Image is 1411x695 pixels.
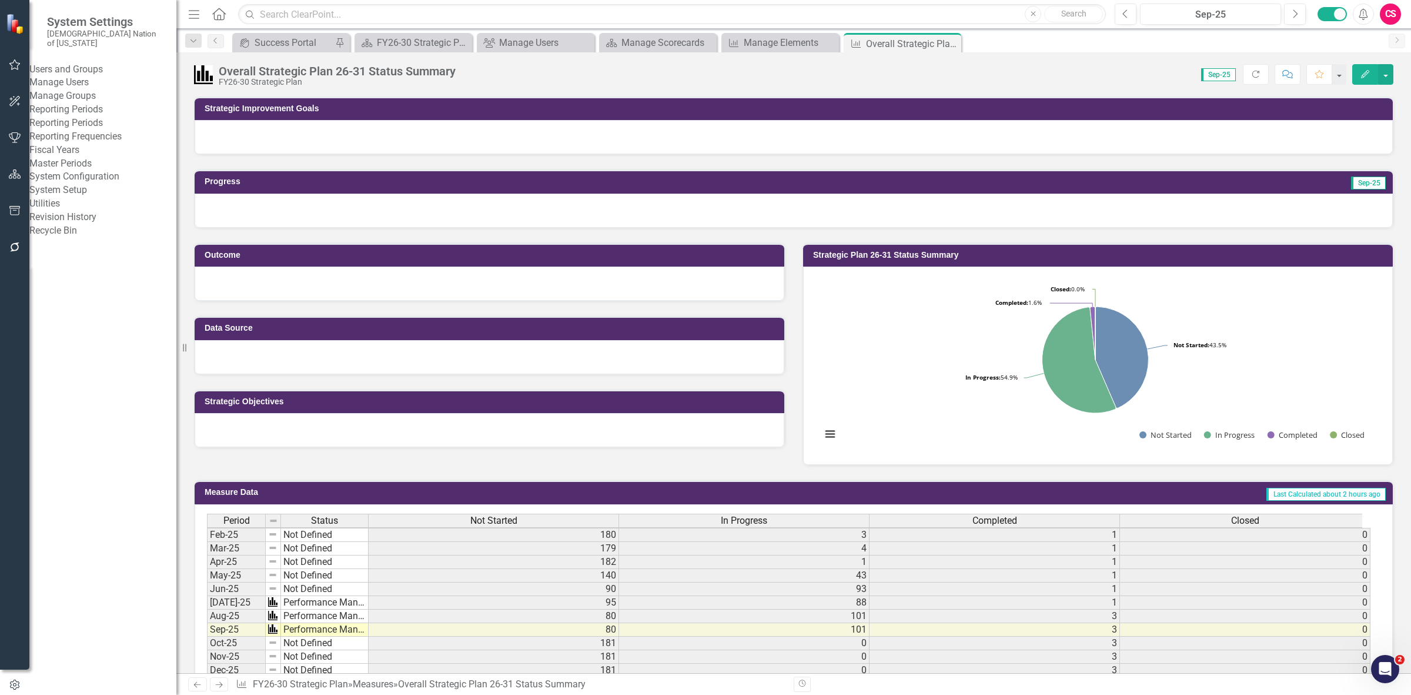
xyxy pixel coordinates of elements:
div: Success Portal [255,35,332,50]
td: 0 [1120,623,1370,637]
td: 1 [870,583,1120,596]
tspan: Closed: [1051,285,1071,293]
td: 0 [1120,556,1370,569]
img: Tm0czyi0d3z6KbMvzUvpfTW2q1jaz45CuN2C4x9rtfABtMFvAAn+ByuUVLYSwAAAABJRU5ErkJggg== [268,597,277,607]
div: FY26-30 Strategic Plan [219,78,456,87]
td: 3 [619,528,870,542]
td: 181 [369,637,619,650]
td: 90 [369,583,619,596]
span: Status [311,516,338,526]
td: 1 [619,556,870,569]
button: Show Completed [1268,430,1317,440]
img: 8DAGhfEEPCf229AAAAAElFTkSuQmCC [268,570,277,580]
tspan: Completed: [995,298,1028,307]
td: Nov-25 [207,650,266,664]
span: Completed [972,516,1017,526]
a: System Setup [29,184,176,197]
img: 8DAGhfEEPCf229AAAAAElFTkSuQmCC [269,516,278,526]
span: Search [1061,9,1086,18]
div: FY26-30 Strategic Plan [377,35,469,50]
a: Reporting Periods [29,117,176,130]
text: 43.5% [1173,341,1226,349]
td: Not Defined [281,542,369,556]
a: FY26-30 Strategic Plan [357,35,469,50]
a: Recycle Bin [29,224,176,238]
td: 0 [1120,596,1370,610]
td: Not Defined [281,569,369,583]
div: Reporting Periods [29,103,176,117]
td: 88 [619,596,870,610]
tspan: In Progress: [965,373,1001,381]
img: Tm0czyi0d3z6KbMvzUvpfTW2q1jaz45CuN2C4x9rtfABtMFvAAn+ByuUVLYSwAAAABJRU5ErkJggg== [268,611,277,620]
text: 0.0% [1051,285,1085,293]
td: 80 [369,623,619,637]
img: 8DAGhfEEPCf229AAAAAElFTkSuQmCC [268,665,277,674]
td: 0 [1120,583,1370,596]
td: Mar-25 [207,542,266,556]
img: 8DAGhfEEPCf229AAAAAElFTkSuQmCC [268,638,277,647]
span: Period [223,516,250,526]
a: Success Portal [235,35,332,50]
input: Search ClearPoint... [238,4,1106,25]
td: Not Defined [281,664,369,677]
text: 54.9% [965,373,1018,381]
td: 1 [870,556,1120,569]
td: Performance Management [281,610,369,623]
td: 3 [870,610,1120,623]
img: 8DAGhfEEPCf229AAAAAElFTkSuQmCC [268,584,277,593]
h3: Strategic Plan 26-31 Status Summary [813,251,1387,260]
div: » » [236,678,785,691]
td: Apr-25 [207,556,266,569]
path: In Progress, 101. [1042,307,1116,413]
a: Measures [353,679,393,690]
span: Not Started [470,516,517,526]
img: 8DAGhfEEPCf229AAAAAElFTkSuQmCC [268,543,277,553]
td: Performance Management [281,596,369,610]
td: 0 [619,664,870,677]
td: Jun-25 [207,583,266,596]
td: Sep-25 [207,623,266,637]
td: 140 [369,569,619,583]
h3: Data Source [205,324,778,332]
td: 43 [619,569,870,583]
a: Manage Users [480,35,591,50]
td: 101 [619,610,870,623]
text: Completed [1279,430,1318,440]
span: In Progress [721,516,767,526]
button: Show In Progress [1204,430,1255,440]
div: Manage Scorecards [621,35,714,50]
h3: Strategic Improvement Goals [205,104,1387,113]
td: 0 [1120,542,1370,556]
h3: Progress [205,177,794,186]
button: View chart menu, Chart [821,425,838,442]
h3: Outcome [205,251,778,260]
a: Reporting Frequencies [29,130,176,144]
div: Overall Strategic Plan 26-31 Status Summary [398,679,586,690]
td: Dec-25 [207,664,266,677]
span: Closed [1231,516,1259,526]
a: Manage Scorecards [602,35,714,50]
td: May-25 [207,569,266,583]
td: 101 [619,623,870,637]
path: Not Started, 80. [1095,307,1149,408]
td: Aug-25 [207,610,266,623]
tspan: Not Started: [1173,341,1209,349]
td: 0 [619,650,870,664]
td: 1 [870,528,1120,542]
td: 181 [369,650,619,664]
img: 8DAGhfEEPCf229AAAAAElFTkSuQmCC [268,530,277,539]
td: 1 [870,542,1120,556]
td: 0 [1120,650,1370,664]
a: Master Periods [29,157,176,171]
td: 0 [1120,664,1370,677]
a: Manage Groups [29,89,176,103]
td: 0 [1120,610,1370,623]
img: ClearPoint Strategy [6,14,26,34]
div: Sep-25 [1144,8,1277,22]
span: Sep-25 [1351,177,1386,189]
svg: Interactive chart [815,276,1375,453]
h3: Strategic Objectives [205,397,778,406]
button: CS [1380,4,1401,25]
img: 8DAGhfEEPCf229AAAAAElFTkSuQmCC [268,651,277,661]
